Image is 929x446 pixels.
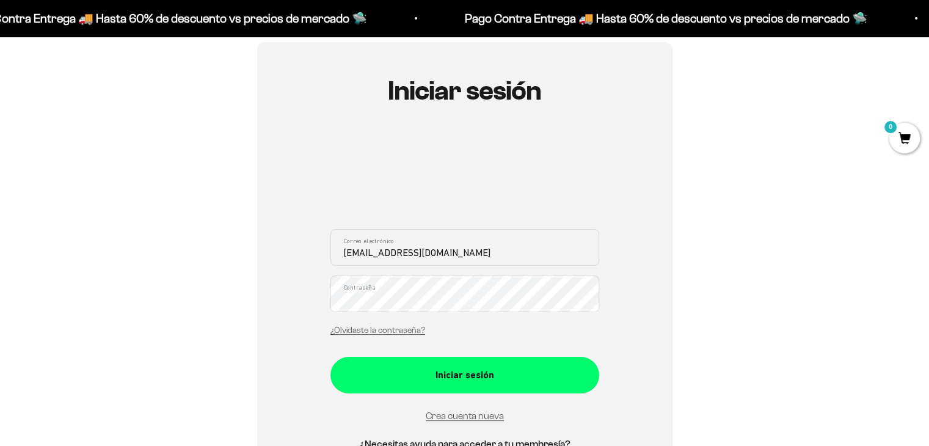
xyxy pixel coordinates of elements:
button: Iniciar sesión [330,357,599,393]
p: Pago Contra Entrega 🚚 Hasta 60% de descuento vs precios de mercado 🛸 [461,9,864,28]
a: Crea cuenta nueva [426,411,504,421]
mark: 0 [883,120,898,134]
iframe: Social Login Buttons [330,142,599,214]
a: ¿Olvidaste la contraseña? [330,326,425,335]
h1: Iniciar sesión [330,76,599,106]
div: Iniciar sesión [355,367,575,383]
a: 0 [889,133,920,146]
